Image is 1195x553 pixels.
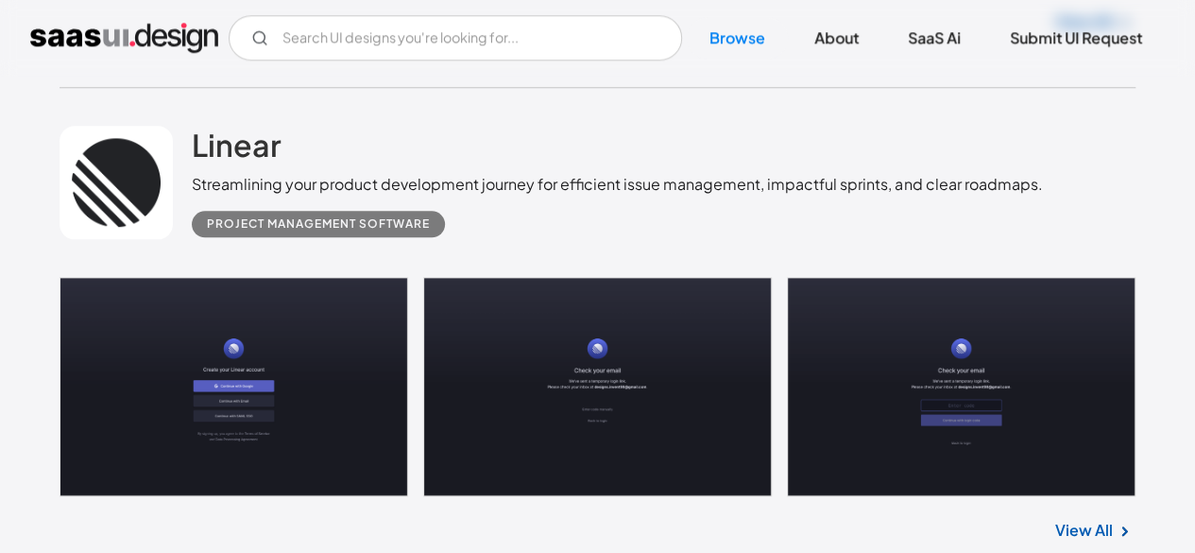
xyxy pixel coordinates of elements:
h2: Linear [192,126,282,164]
div: Streamlining your product development journey for efficient issue management, impactful sprints, ... [192,173,1042,196]
a: home [30,23,218,53]
a: View All [1055,519,1113,542]
a: Linear [192,126,282,173]
form: Email Form [229,15,682,60]
a: Submit UI Request [987,17,1165,59]
a: SaaS Ai [885,17,983,59]
div: Project Management Software [207,213,430,235]
a: About [792,17,881,59]
a: Browse [687,17,788,59]
input: Search UI designs you're looking for... [229,15,682,60]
